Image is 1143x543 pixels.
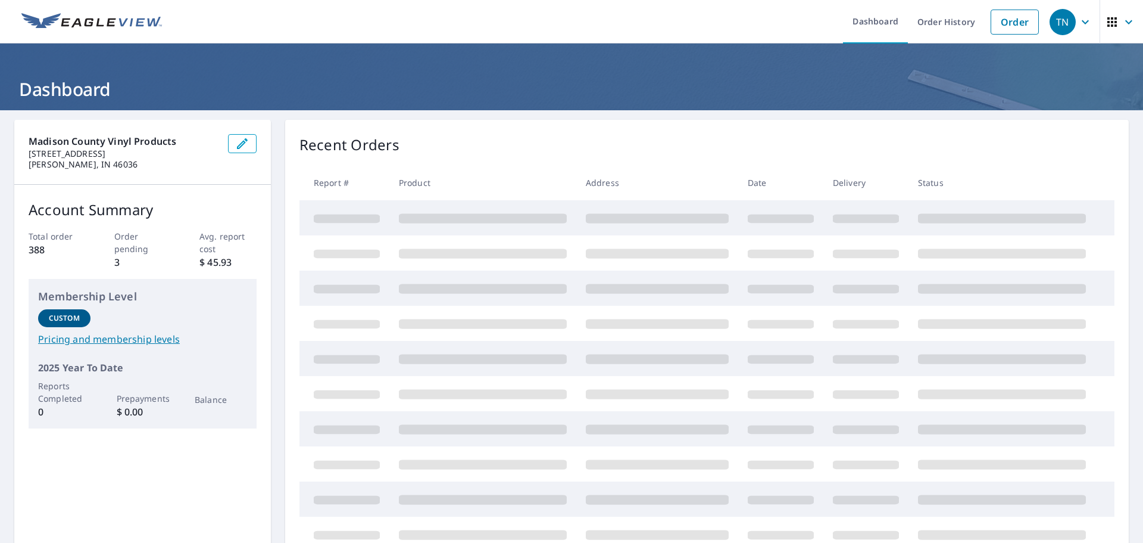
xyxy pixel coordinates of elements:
a: Pricing and membership levels [38,332,247,346]
th: Date [738,165,823,200]
p: 2025 Year To Date [38,361,247,375]
p: $ 45.93 [199,255,257,269]
p: Order pending [114,230,171,255]
p: Madison County Vinyl Products [29,134,218,148]
div: TN [1050,9,1076,35]
th: Product [389,165,576,200]
p: 3 [114,255,171,269]
p: 0 [38,405,90,419]
th: Report # [299,165,389,200]
p: Total order [29,230,86,243]
th: Delivery [823,165,908,200]
p: [STREET_ADDRESS] [29,148,218,159]
img: EV Logo [21,13,162,31]
p: Recent Orders [299,134,399,156]
th: Status [908,165,1095,200]
p: Reports Completed [38,380,90,405]
p: 388 [29,243,86,257]
p: Prepayments [117,392,169,405]
p: Custom [49,313,80,324]
p: Account Summary [29,199,257,221]
p: Balance [195,393,247,406]
a: Order [991,10,1039,35]
th: Address [576,165,738,200]
p: Membership Level [38,288,247,305]
p: $ 0.00 [117,405,169,419]
p: [PERSON_NAME], IN 46036 [29,159,218,170]
p: Avg. report cost [199,230,257,255]
h1: Dashboard [14,77,1129,101]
